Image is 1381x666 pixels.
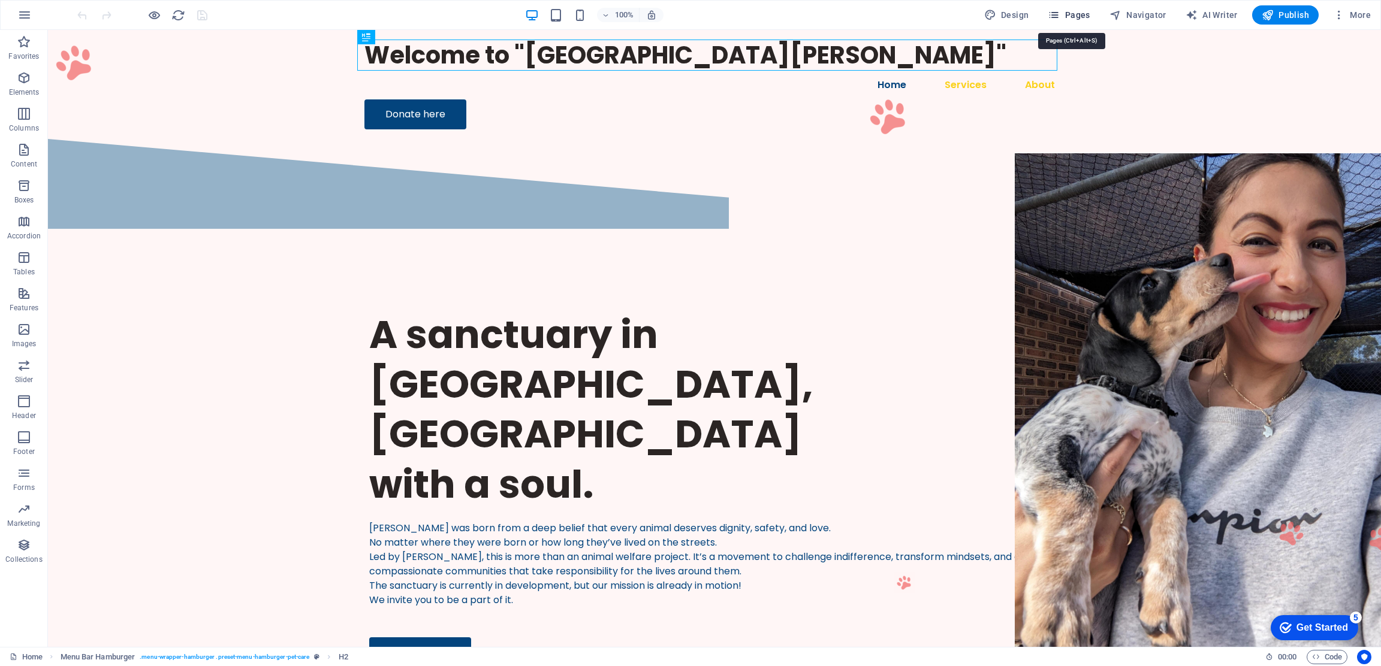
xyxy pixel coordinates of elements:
p: Features [10,303,38,313]
p: Forms [13,483,35,492]
i: This element is a customizable preset [314,653,319,660]
p: Header [12,411,36,420]
p: Collections [5,555,42,564]
p: Columns [9,123,39,133]
button: 100% [597,8,640,22]
p: Marketing [7,519,40,528]
button: Usercentrics [1357,650,1371,664]
button: Navigator [1105,5,1171,25]
p: Slider [15,375,34,385]
p: Footer [13,447,35,456]
span: More [1333,9,1371,21]
p: Elements [9,87,40,97]
span: 00 00 [1278,650,1296,664]
button: AI Writer [1181,5,1243,25]
i: On resize automatically adjust zoom level to fit chosen device. [646,10,657,20]
div: Design (Ctrl+Alt+Y) [979,5,1034,25]
button: Pages [1043,5,1094,25]
span: : [1286,652,1288,661]
button: Publish [1252,5,1319,25]
p: Favorites [8,52,39,61]
i: Reload page [171,8,185,22]
span: Code [1312,650,1342,664]
span: Click to select. Double-click to edit [339,650,348,664]
div: Get Started [32,13,84,24]
p: Boxes [14,195,34,205]
p: Images [12,339,37,349]
h6: Session time [1265,650,1297,664]
span: AI Writer [1186,9,1238,21]
button: reload [171,8,185,22]
p: Content [11,159,37,169]
span: Click to select. Double-click to edit [61,650,135,664]
button: Design [979,5,1034,25]
p: Accordion [7,231,41,241]
button: Code [1307,650,1347,664]
button: Click here to leave preview mode and continue editing [147,8,161,22]
div: Get Started 5 items remaining, 0% complete [7,6,94,31]
span: Pages [1048,9,1090,21]
span: Navigator [1109,9,1166,21]
p: Tables [13,267,35,277]
button: More [1328,5,1376,25]
a: Click to cancel selection. Double-click to open Pages [10,650,43,664]
span: . menu-wrapper-hamburger .preset-menu-hamburger-pet-care [140,650,309,664]
div: 5 [86,2,98,14]
span: Publish [1262,9,1309,21]
nav: breadcrumb [61,650,348,664]
h6: 100% [615,8,634,22]
span: Design [984,9,1029,21]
